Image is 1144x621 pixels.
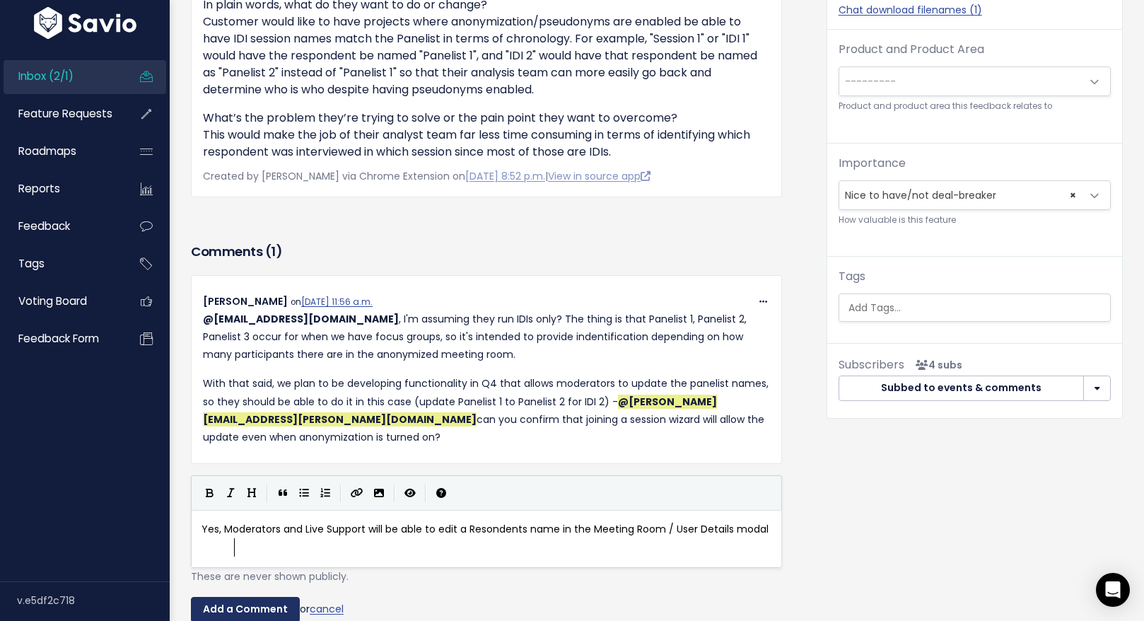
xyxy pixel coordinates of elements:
[1096,573,1130,607] div: Open Intercom Messenger
[310,602,344,616] a: cancel
[203,375,770,446] p: With that said, we plan to be developing functionality in Q4 that allows moderators to update the...
[18,256,45,271] span: Tags
[199,482,220,504] button: Bold
[18,294,87,308] span: Voting Board
[267,484,268,502] i: |
[4,210,117,243] a: Feedback
[1070,181,1076,209] span: ×
[4,285,117,318] a: Voting Board
[910,358,962,372] span: <p><strong>Subscribers</strong><br><br> - Kelly Kendziorski<br> - Jake Simpson<br> - Alexander De...
[4,98,117,130] a: Feature Requests
[839,155,906,172] label: Importance
[346,482,368,504] button: Create Link
[839,41,984,58] label: Product and Product Area
[203,169,650,183] span: Created by [PERSON_NAME] via Chrome Extension on |
[839,268,865,285] label: Tags
[4,60,117,93] a: Inbox (2/1)
[431,482,452,504] button: Markdown Guide
[301,296,373,308] a: [DATE] 11:56 a.m.
[18,181,60,196] span: Reports
[399,482,421,504] button: Toggle Preview
[839,213,1111,228] small: How valuable is this feature
[203,395,717,426] span: Alexander DeCarlo
[839,356,904,373] span: Subscribers
[340,484,342,502] i: |
[191,242,782,262] h3: Comments ( )
[839,181,1082,209] span: Nice to have/not deal-breaker
[18,144,76,158] span: Roadmaps
[548,169,650,183] a: View in source app
[4,135,117,168] a: Roadmaps
[293,482,315,504] button: Generic List
[220,482,241,504] button: Italic
[839,180,1111,210] span: Nice to have/not deal-breaker
[845,74,896,88] span: ---------
[30,7,140,39] img: logo-white.9d6f32f41409.svg
[203,294,288,308] span: [PERSON_NAME]
[203,110,770,161] p: What’s the problem they’re trying to solve or the pain point they want to overcome? This would ma...
[315,482,336,504] button: Numbered List
[18,106,112,121] span: Feature Requests
[465,169,545,183] a: [DATE] 8:52 p.m.
[839,376,1085,401] button: Subbed to events & comments
[839,3,1111,18] a: Chat download filenames (1)
[839,99,1111,114] small: Product and product area this feedback relates to
[203,310,770,364] p: , I'm assuming they run IDIs only? The thing is that Panelist 1, Panelist 2, Panelist 3 occur for...
[4,248,117,280] a: Tags
[191,569,349,584] span: These are never shown publicly.
[4,173,117,205] a: Reports
[203,312,399,326] span: Jake Simpson
[394,484,395,502] i: |
[18,219,70,233] span: Feedback
[17,582,170,619] div: v.e5df2c718
[202,522,769,536] span: Yes, Moderators and Live Support will be able to edit a Resondents name in the Meeting Room / Use...
[241,482,262,504] button: Heading
[272,482,293,504] button: Quote
[18,331,99,346] span: Feedback form
[291,296,373,308] span: on
[271,243,276,260] span: 1
[18,69,74,83] span: Inbox (2/1)
[425,484,426,502] i: |
[368,482,390,504] button: Import an image
[4,323,117,355] a: Feedback form
[843,301,1110,315] input: Add Tags...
